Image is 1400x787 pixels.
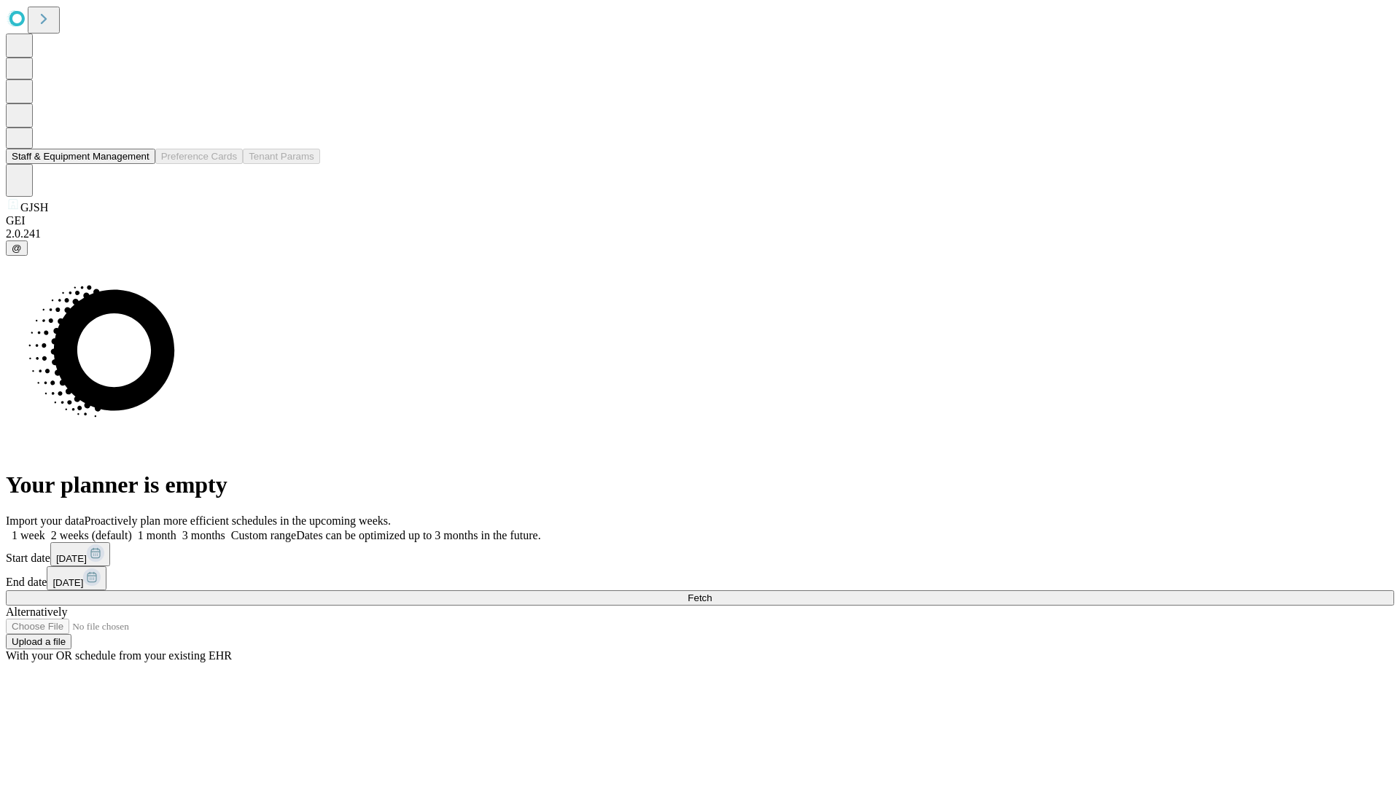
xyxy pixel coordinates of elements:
span: 1 month [138,529,176,541]
span: Import your data [6,514,85,527]
div: Start date [6,542,1394,566]
button: Preference Cards [155,149,243,164]
button: @ [6,240,28,256]
span: [DATE] [56,553,87,564]
span: Proactively plan more efficient schedules in the upcoming weeks. [85,514,391,527]
button: [DATE] [50,542,110,566]
span: Fetch [688,592,712,603]
span: 2 weeks (default) [51,529,132,541]
span: [DATE] [52,577,83,588]
span: @ [12,243,22,254]
span: Custom range [231,529,296,541]
button: Upload a file [6,634,71,649]
button: Tenant Params [243,149,320,164]
span: Dates can be optimized up to 3 months in the future. [296,529,540,541]
span: With your OR schedule from your existing EHR [6,649,232,662]
div: End date [6,566,1394,590]
button: Fetch [6,590,1394,606]
h1: Your planner is empty [6,471,1394,498]
button: [DATE] [47,566,106,590]
span: Alternatively [6,606,67,618]
span: 3 months [182,529,225,541]
div: GEI [6,214,1394,227]
span: 1 week [12,529,45,541]
span: GJSH [20,201,48,214]
div: 2.0.241 [6,227,1394,240]
button: Staff & Equipment Management [6,149,155,164]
